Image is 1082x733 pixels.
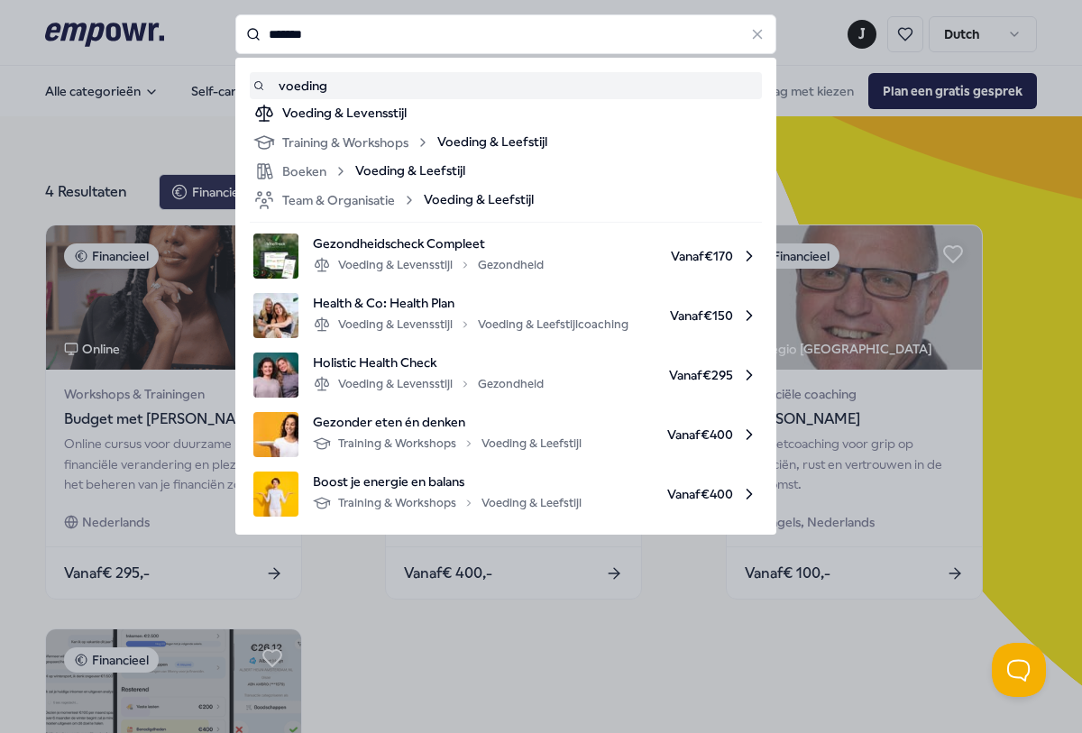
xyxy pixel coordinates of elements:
[235,14,776,54] input: Search for products, categories or subcategories
[313,412,582,432] span: Gezonder eten én denken
[313,433,582,454] div: Training & Workshops Voeding & Leefstijl
[558,353,758,398] span: Vanaf € 295
[253,353,298,398] img: product image
[643,293,758,338] span: Vanaf € 150
[253,103,758,124] a: Voeding & Levensstijl
[253,472,298,517] img: product image
[253,293,758,338] a: product imageHealth & Co: Health PlanVoeding & LevensstijlVoeding & LeefstijlcoachingVanaf€150
[424,189,534,211] span: Voeding & Leefstijl
[253,160,758,182] a: BoekenVoeding & Leefstijl
[253,472,758,517] a: product imageBoost je energie en balansTraining & WorkshopsVoeding & LeefstijlVanaf€400
[313,492,582,514] div: Training & Workshops Voeding & Leefstijl
[558,234,758,279] span: Vanaf € 170
[253,76,758,96] a: voeding
[253,160,348,182] div: Boeken
[253,234,298,279] img: product image
[313,353,544,372] span: Holistic Health Check
[313,314,628,335] div: Voeding & Levensstijl Voeding & Leefstijlcoaching
[253,412,758,457] a: product imageGezonder eten én denkenTraining & WorkshopsVoeding & LeefstijlVanaf€400
[253,353,758,398] a: product imageHolistic Health CheckVoeding & LevensstijlGezondheidVanaf€295
[313,234,544,253] span: Gezondheidscheck Compleet
[437,132,547,153] span: Voeding & Leefstijl
[253,132,758,153] a: Training & WorkshopsVoeding & Leefstijl
[253,293,298,338] img: product image
[253,189,417,211] div: Team & Organisatie
[313,373,544,395] div: Voeding & Levensstijl Gezondheid
[992,643,1046,697] iframe: Help Scout Beacon - Open
[253,189,758,211] a: Team & OrganisatieVoeding & Leefstijl
[313,254,544,276] div: Voeding & Levensstijl Gezondheid
[313,472,582,491] span: Boost je energie en balans
[596,412,758,457] span: Vanaf € 400
[253,132,430,153] div: Training & Workshops
[596,472,758,517] span: Vanaf € 400
[253,234,758,279] a: product imageGezondheidscheck CompleetVoeding & LevensstijlGezondheidVanaf€170
[313,293,628,313] span: Health & Co: Health Plan
[253,412,298,457] img: product image
[355,160,465,182] span: Voeding & Leefstijl
[282,103,758,124] div: Voeding & Levensstijl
